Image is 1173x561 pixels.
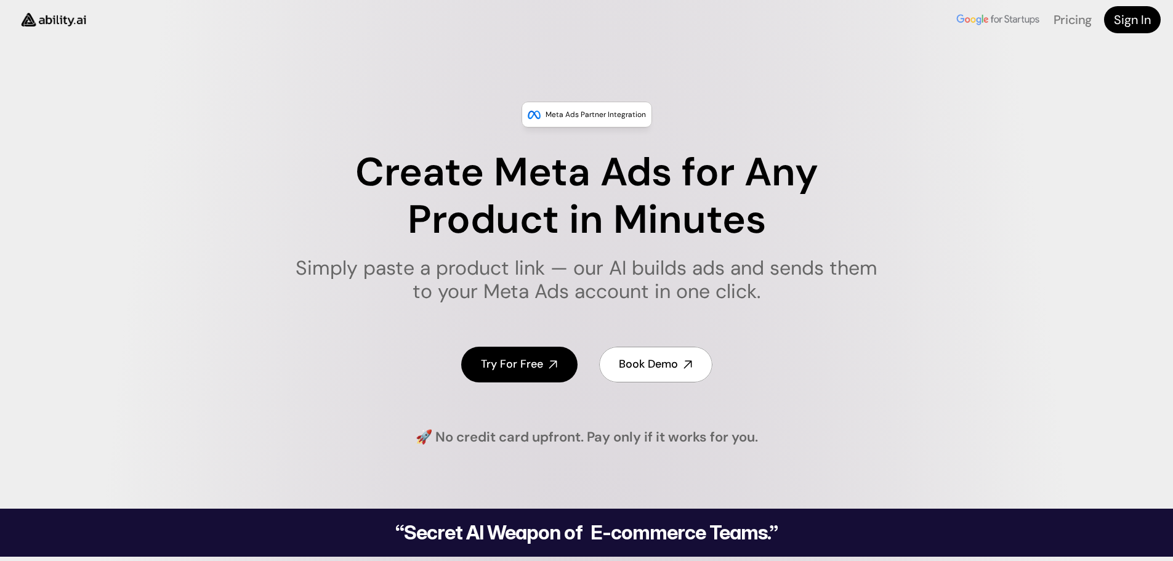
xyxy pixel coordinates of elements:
p: Meta Ads Partner Integration [546,108,646,121]
h2: “Secret AI Weapon of E-commerce Teams.” [364,523,810,543]
h4: Sign In [1114,11,1151,28]
a: Sign In [1104,6,1161,33]
a: Book Demo [599,347,712,382]
h1: Simply paste a product link — our AI builds ads and sends them to your Meta Ads account in one cl... [288,256,885,304]
h4: Book Demo [619,357,678,372]
a: Try For Free [461,347,578,382]
h4: Try For Free [481,357,543,372]
a: Pricing [1054,12,1092,28]
h1: Create Meta Ads for Any Product in Minutes [288,149,885,244]
h4: 🚀 No credit card upfront. Pay only if it works for you. [416,428,758,447]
